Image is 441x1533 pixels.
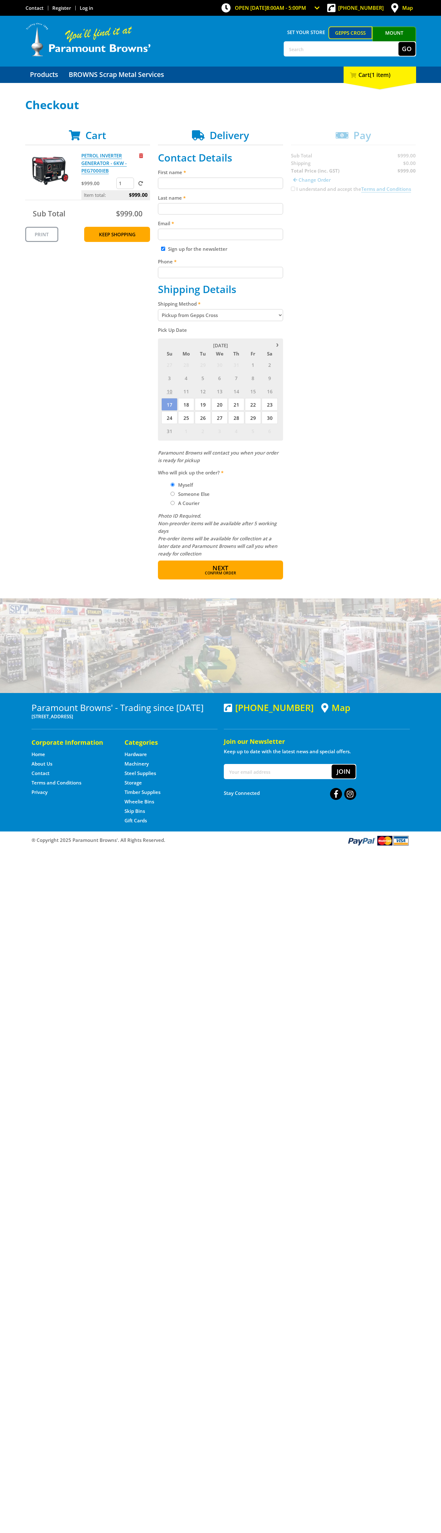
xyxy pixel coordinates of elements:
[158,178,283,189] input: Please enter your first name.
[195,358,211,371] span: 29
[161,425,177,437] span: 31
[26,5,44,11] a: Go to the Contact page
[158,229,283,240] input: Please enter your email address.
[195,398,211,411] span: 19
[125,761,149,767] a: Go to the Machinery page
[262,358,278,371] span: 2
[81,190,150,200] p: Item total:
[212,398,228,411] span: 20
[33,209,65,219] span: Sub Total
[210,128,249,142] span: Delivery
[158,220,283,227] label: Email
[262,411,278,424] span: 30
[158,194,283,202] label: Last name
[262,385,278,397] span: 16
[158,449,278,463] em: Paramount Browns will contact you when your order is ready for pickup
[139,152,143,159] a: Remove from cart
[81,152,127,174] a: PETROL INVERTER GENERATOR - 6KW - PEG7000IEB
[212,372,228,384] span: 6
[245,372,261,384] span: 8
[171,483,175,487] input: Please select who will pick up the order.
[84,227,150,242] a: Keep Shopping
[332,765,356,778] button: Join
[25,67,63,83] a: Go to the Products page
[224,737,410,746] h5: Join our Newsletter
[125,798,154,805] a: Go to the Wheelie Bins page
[224,748,410,755] p: Keep up to date with the latest news and special offers.
[228,398,244,411] span: 21
[228,349,244,358] span: Th
[158,300,283,308] label: Shipping Method
[178,425,194,437] span: 1
[125,751,147,758] a: Go to the Hardware page
[195,349,211,358] span: Tu
[212,385,228,397] span: 13
[129,190,148,200] span: $999.00
[347,835,410,846] img: PayPal, Mastercard, Visa accepted
[228,385,244,397] span: 14
[370,71,391,79] span: (1 item)
[224,765,332,778] input: Your email address
[228,358,244,371] span: 31
[161,398,177,411] span: 17
[116,209,142,219] span: $999.00
[328,26,372,39] a: Gepps Cross
[176,479,195,490] label: Myself
[245,425,261,437] span: 5
[161,358,177,371] span: 27
[245,385,261,397] span: 15
[161,385,177,397] span: 10
[171,501,175,505] input: Please select who will pick up the order.
[262,349,278,358] span: Sa
[32,770,49,777] a: Go to the Contact page
[158,513,277,557] em: Photo ID Required. Non-preorder items will be available after 5 working days Pre-order items will...
[178,349,194,358] span: Mo
[32,713,218,720] p: [STREET_ADDRESS]
[262,398,278,411] span: 23
[32,789,48,796] a: Go to the Privacy page
[178,398,194,411] span: 18
[32,761,52,767] a: Go to the About Us page
[125,779,142,786] a: Go to the Storage page
[161,349,177,358] span: Su
[178,372,194,384] span: 4
[284,26,329,38] span: Set your store
[321,702,350,713] a: View a map of Gepps Cross location
[158,469,283,476] label: Who will pick up the order?
[224,702,314,713] div: [PHONE_NUMBER]
[32,702,218,713] h3: Paramount Browns' - Trading since [DATE]
[266,4,306,11] span: 8:00am - 5:00pm
[25,835,416,846] div: ® Copyright 2025 Paramount Browns'. All Rights Reserved.
[171,571,270,575] span: Confirm order
[158,203,283,214] input: Please enter your last name.
[212,564,228,572] span: Next
[125,817,147,824] a: Go to the Gift Cards page
[32,779,81,786] a: Go to the Terms and Conditions page
[176,498,202,508] label: A Courier
[224,785,356,801] div: Stay Connected
[52,5,71,11] a: Go to the registration page
[168,246,227,252] label: Sign up for the newsletter
[245,349,261,358] span: Fr
[64,67,169,83] a: Go to the BROWNS Scrap Metal Services page
[158,168,283,176] label: First name
[212,358,228,371] span: 30
[32,738,112,747] h5: Corporate Information
[228,425,244,437] span: 4
[125,808,145,814] a: Go to the Skip Bins page
[284,42,398,56] input: Search
[171,492,175,496] input: Please select who will pick up the order.
[245,358,261,371] span: 1
[245,411,261,424] span: 29
[125,789,160,796] a: Go to the Timber Supplies page
[32,751,45,758] a: Go to the Home page
[125,770,156,777] a: Go to the Steel Supplies page
[85,128,106,142] span: Cart
[212,425,228,437] span: 3
[213,342,228,349] span: [DATE]
[195,425,211,437] span: 2
[25,99,416,111] h1: Checkout
[158,152,283,164] h2: Contact Details
[212,349,228,358] span: We
[398,42,415,56] button: Go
